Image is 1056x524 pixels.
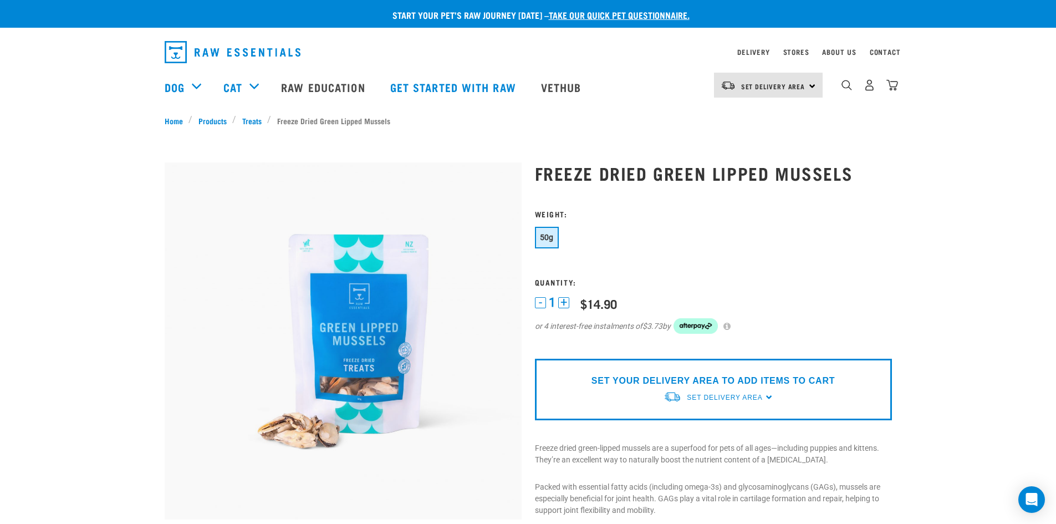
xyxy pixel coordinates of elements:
[549,12,690,17] a: take our quick pet questionnaire.
[236,115,267,126] a: Treats
[886,79,898,91] img: home-icon@2x.png
[535,227,559,248] button: 50g
[192,115,232,126] a: Products
[864,79,875,91] img: user.png
[535,318,892,334] div: or 4 interest-free instalments of by
[535,481,892,516] p: Packed with essential fatty acids (including omega-3s) and glycosaminoglycans (GAGs), mussels are...
[156,37,901,68] nav: dropdown navigation
[535,210,892,218] h3: Weight:
[687,394,762,401] span: Set Delivery Area
[379,65,530,109] a: Get started with Raw
[721,80,736,90] img: van-moving.png
[165,115,892,126] nav: breadcrumbs
[165,41,300,63] img: Raw Essentials Logo
[223,79,242,95] a: Cat
[540,233,554,242] span: 50g
[664,391,681,403] img: van-moving.png
[580,297,617,311] div: $14.90
[822,50,856,54] a: About Us
[549,297,555,308] span: 1
[737,50,769,54] a: Delivery
[741,84,805,88] span: Set Delivery Area
[535,278,892,286] h3: Quantity:
[783,50,809,54] a: Stores
[530,65,595,109] a: Vethub
[165,162,522,520] img: RE Product Shoot 2023 Nov8551
[535,442,892,466] p: Freeze dried green-lipped mussels are a superfood for pets of all ages—including puppies and kitt...
[642,320,662,332] span: $3.73
[165,115,189,126] a: Home
[674,318,718,334] img: Afterpay
[270,65,379,109] a: Raw Education
[1018,486,1045,513] div: Open Intercom Messenger
[535,163,892,183] h1: Freeze Dried Green Lipped Mussels
[165,79,185,95] a: Dog
[841,80,852,90] img: home-icon-1@2x.png
[591,374,835,388] p: SET YOUR DELIVERY AREA TO ADD ITEMS TO CART
[558,297,569,308] button: +
[535,297,546,308] button: -
[870,50,901,54] a: Contact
